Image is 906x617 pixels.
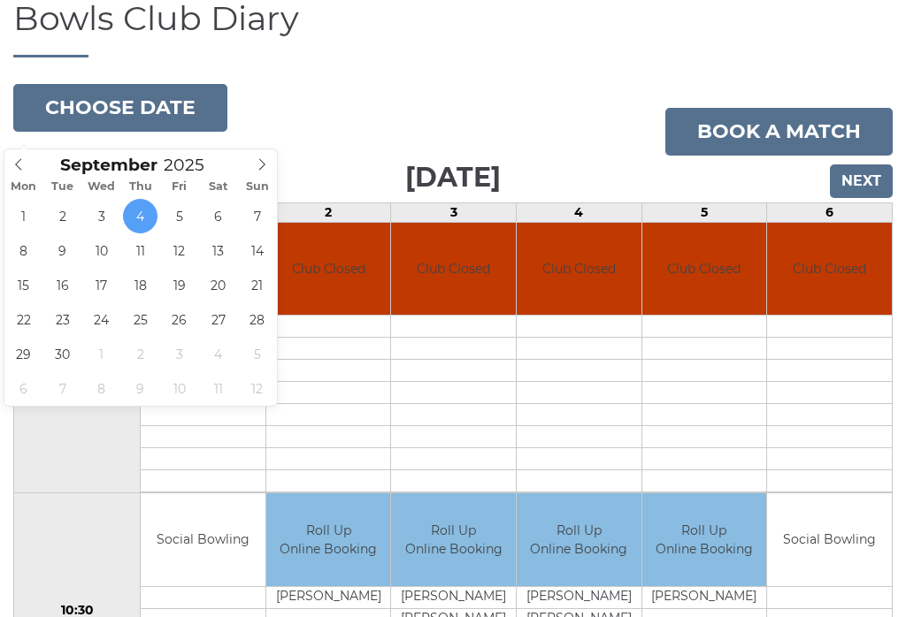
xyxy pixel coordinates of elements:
span: Mon [4,181,43,193]
span: September 19, 2025 [162,268,196,302]
span: September 23, 2025 [45,302,80,337]
td: [PERSON_NAME] [517,586,641,608]
span: September 27, 2025 [201,302,235,337]
span: Sat [199,181,238,193]
span: September 9, 2025 [45,233,80,268]
span: September 11, 2025 [123,233,157,268]
span: Tue [43,181,82,193]
td: Roll Up Online Booking [391,493,516,586]
span: October 2, 2025 [123,337,157,371]
span: October 12, 2025 [240,371,274,406]
span: September 7, 2025 [240,199,274,233]
span: Scroll to increment [60,157,157,174]
span: September 15, 2025 [6,268,41,302]
td: Social Bowling [141,493,265,586]
span: September 22, 2025 [6,302,41,337]
span: September 16, 2025 [45,268,80,302]
td: 5 [641,202,767,222]
span: September 29, 2025 [6,337,41,371]
span: September 4, 2025 [123,199,157,233]
span: Thu [121,181,160,193]
td: Social Bowling [767,493,892,586]
td: Club Closed [642,223,767,316]
span: September 17, 2025 [84,268,119,302]
span: September 26, 2025 [162,302,196,337]
span: September 14, 2025 [240,233,274,268]
span: October 3, 2025 [162,337,196,371]
span: September 8, 2025 [6,233,41,268]
span: Sun [238,181,277,193]
span: October 8, 2025 [84,371,119,406]
span: September 18, 2025 [123,268,157,302]
td: 4 [517,202,642,222]
button: Choose date [13,84,227,132]
a: Book a match [665,108,893,156]
span: September 28, 2025 [240,302,274,337]
span: October 1, 2025 [84,337,119,371]
td: [PERSON_NAME] [391,586,516,608]
span: October 10, 2025 [162,371,196,406]
span: September 30, 2025 [45,337,80,371]
span: October 9, 2025 [123,371,157,406]
span: October 6, 2025 [6,371,41,406]
td: 2 [265,202,391,222]
span: September 3, 2025 [84,199,119,233]
span: October 7, 2025 [45,371,80,406]
span: September 2, 2025 [45,199,80,233]
span: October 4, 2025 [201,337,235,371]
span: Wed [82,181,121,193]
span: September 12, 2025 [162,233,196,268]
span: September 5, 2025 [162,199,196,233]
span: September 20, 2025 [201,268,235,302]
span: Fri [160,181,199,193]
span: September 21, 2025 [240,268,274,302]
td: [PERSON_NAME] [266,586,391,608]
span: September 13, 2025 [201,233,235,268]
td: Club Closed [517,223,641,316]
span: September 1, 2025 [6,199,41,233]
span: September 24, 2025 [84,302,119,337]
td: Roll Up Online Booking [517,493,641,586]
td: Roll Up Online Booking [642,493,767,586]
td: 3 [391,202,517,222]
td: [PERSON_NAME] [642,586,767,608]
td: Roll Up Online Booking [266,493,391,586]
td: Club Closed [391,223,516,316]
span: October 5, 2025 [240,337,274,371]
td: Club Closed [266,223,391,316]
span: October 11, 2025 [201,371,235,406]
input: Next [830,164,893,198]
input: Scroll to increment [157,155,226,175]
td: 6 [767,202,893,222]
td: Club Closed [767,223,892,316]
span: September 25, 2025 [123,302,157,337]
span: September 6, 2025 [201,199,235,233]
span: September 10, 2025 [84,233,119,268]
